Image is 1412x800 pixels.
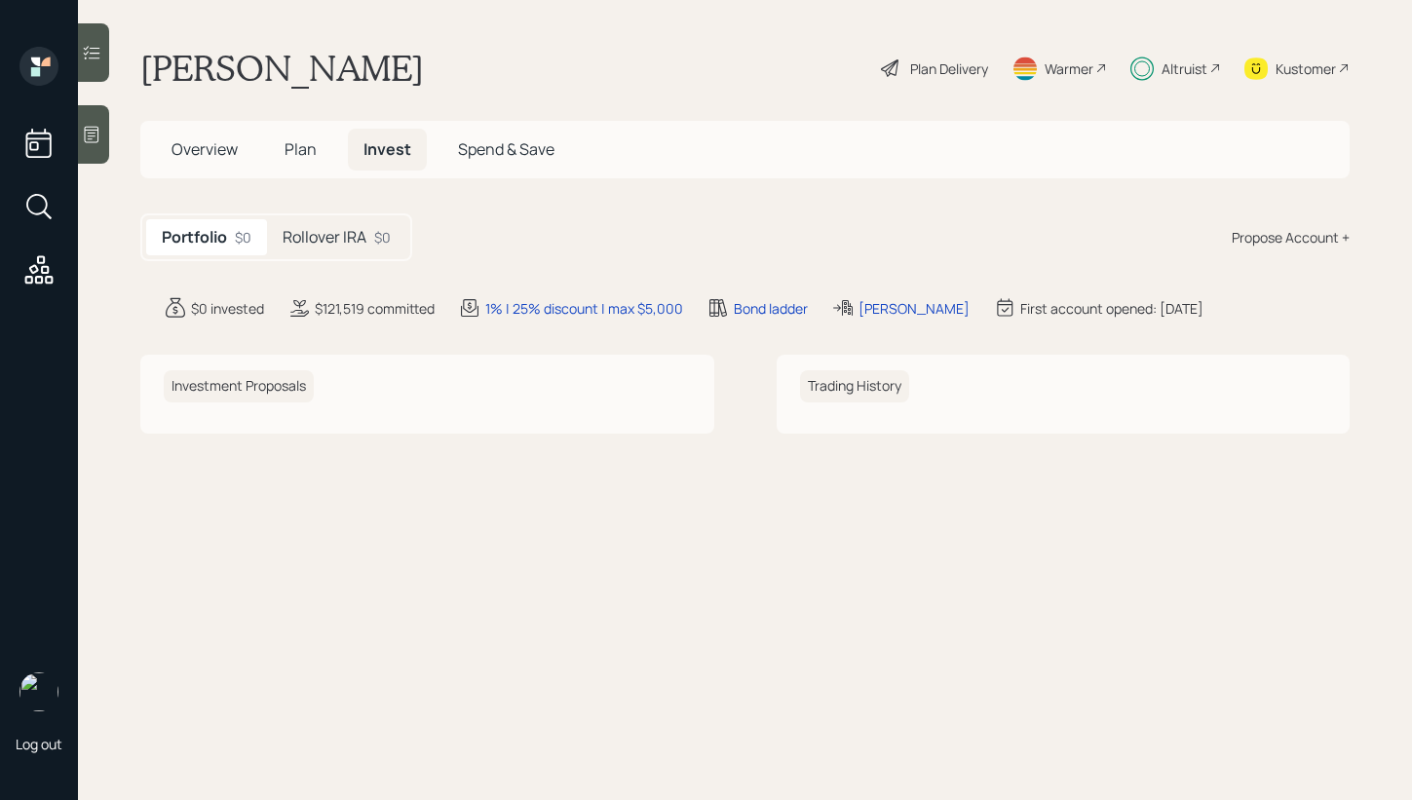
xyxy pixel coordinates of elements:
[235,227,251,248] div: $0
[800,370,909,402] h6: Trading History
[16,735,62,753] div: Log out
[162,228,227,247] h5: Portfolio
[1045,58,1093,79] div: Warmer
[1232,227,1350,248] div: Propose Account +
[1162,58,1207,79] div: Altruist
[485,298,683,319] div: 1% | 25% discount | max $5,000
[1020,298,1203,319] div: First account opened: [DATE]
[140,47,424,90] h1: [PERSON_NAME]
[374,227,391,248] div: $0
[164,370,314,402] h6: Investment Proposals
[315,298,435,319] div: $121,519 committed
[19,672,58,711] img: retirable_logo.png
[458,138,554,160] span: Spend & Save
[283,228,366,247] h5: Rollover IRA
[734,298,808,319] div: Bond ladder
[363,138,411,160] span: Invest
[1276,58,1336,79] div: Kustomer
[285,138,317,160] span: Plan
[172,138,238,160] span: Overview
[910,58,988,79] div: Plan Delivery
[859,298,970,319] div: [PERSON_NAME]
[191,298,264,319] div: $0 invested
